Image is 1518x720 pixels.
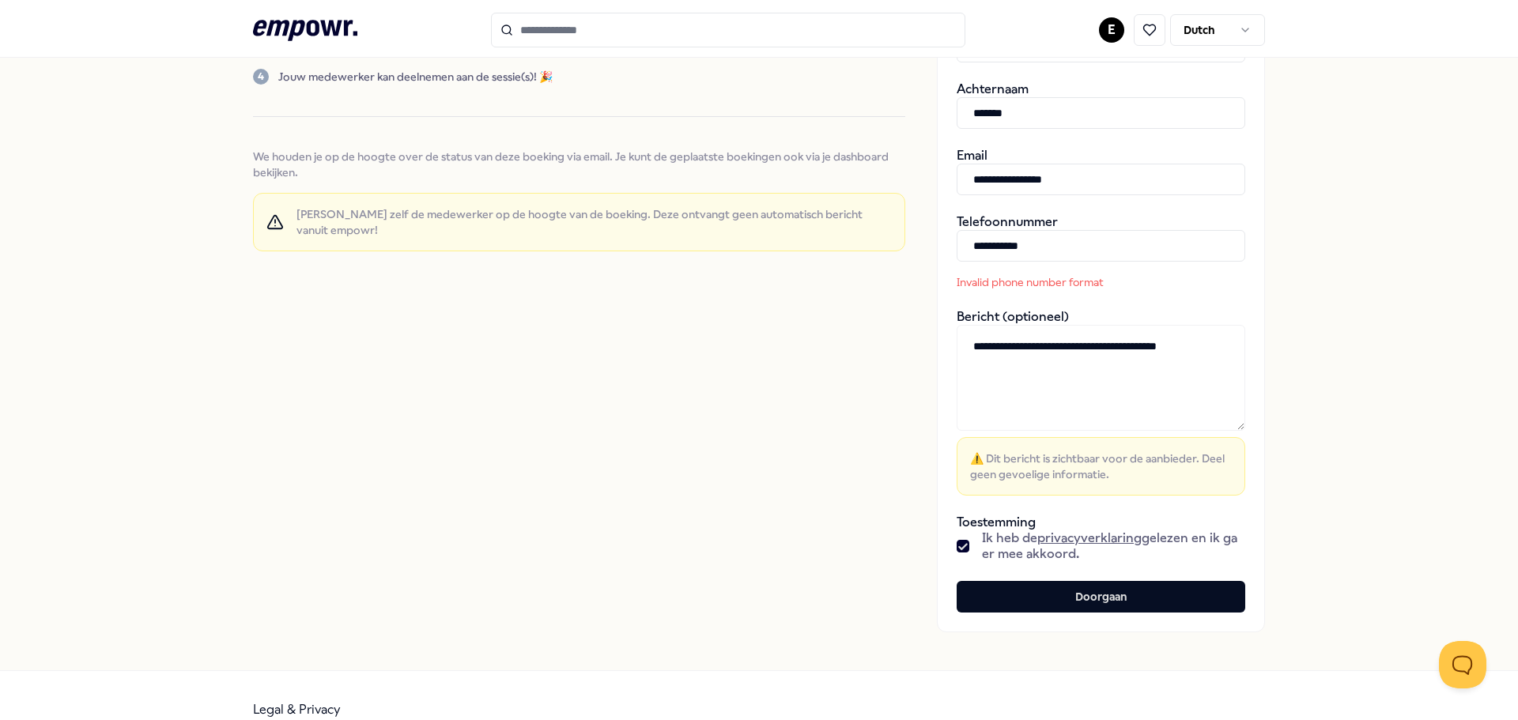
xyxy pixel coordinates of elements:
span: ⚠️ Dit bericht is zichtbaar voor de aanbieder. Deel geen gevoelige informatie. [970,450,1232,482]
a: Legal & Privacy [253,702,341,717]
iframe: Help Scout Beacon - Open [1439,641,1486,688]
p: Invalid phone number format [957,274,1170,290]
div: Achternaam [957,81,1245,129]
p: Jouw medewerker kan deelnemen aan de sessie(s)! 🎉 [278,69,553,85]
input: Search for products, categories or subcategories [491,13,965,47]
button: Doorgaan [957,581,1245,613]
div: Bericht (optioneel) [957,309,1245,496]
div: Email [957,148,1245,195]
div: 4 [253,69,269,85]
span: [PERSON_NAME] zelf de medewerker op de hoogte van de boeking. Deze ontvangt geen automatisch beri... [296,206,892,238]
div: Telefoonnummer [957,214,1245,290]
div: Toestemming [957,515,1245,562]
span: We houden je op de hoogte over de status van deze boeking via email. Je kunt de geplaatste boekin... [253,149,905,180]
span: Ik heb de gelezen en ik ga er mee akkoord. [982,530,1245,562]
button: E [1099,17,1124,43]
a: privacyverklaring [1037,530,1142,545]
